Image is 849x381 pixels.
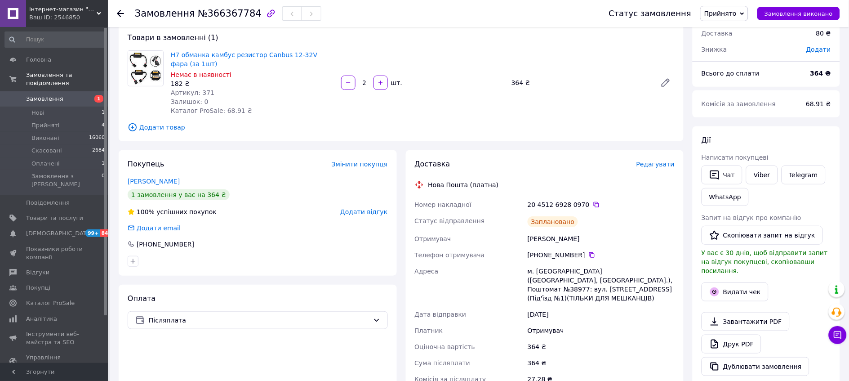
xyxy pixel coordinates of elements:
[102,172,105,188] span: 0
[415,251,485,259] span: Телефон отримувача
[782,166,826,184] a: Telegram
[415,235,451,242] span: Отримувач
[702,136,711,144] span: Дії
[702,46,727,53] span: Знижка
[31,160,60,168] span: Оплачені
[29,13,108,22] div: Ваш ID: 2546850
[171,71,231,78] span: Немає в наявності
[415,201,472,208] span: Номер накладної
[702,335,761,354] a: Друк PDF
[128,160,164,168] span: Покупець
[526,339,676,355] div: 364 ₴
[702,249,828,274] span: У вас є 30 днів, щоб відправити запит на відгук покупцеві, скопіювавши посилання.
[609,9,692,18] div: Статус замовлення
[829,326,847,344] button: Чат з покупцем
[198,8,262,19] span: №366367784
[702,70,760,77] span: Всього до сплати
[702,282,769,301] button: Видати чек
[171,79,334,88] div: 182 ₴
[332,161,388,168] span: Змінити покупця
[811,23,836,43] div: 80 ₴
[94,95,103,103] span: 1
[26,95,63,103] span: Замовлення
[702,166,742,184] button: Чат
[92,147,105,155] span: 2684
[137,208,155,215] span: 100%
[26,269,49,277] span: Відгуки
[702,100,776,108] span: Комісія за замовлення
[528,251,675,260] div: [PHONE_NUMBER]
[26,354,83,370] span: Управління сайтом
[415,359,471,367] span: Сума післяплати
[102,160,105,168] span: 1
[171,89,214,96] span: Артикул: 371
[806,100,831,108] span: 68.91 ₴
[128,178,180,185] a: [PERSON_NAME]
[135,8,195,19] span: Замовлення
[26,330,83,346] span: Інструменти веб-майстра та SEO
[127,224,182,233] div: Додати email
[415,311,467,318] span: Дата відправки
[702,312,790,331] a: Завантажити PDF
[704,10,737,17] span: Прийнято
[171,98,209,105] span: Залишок: 0
[149,315,369,325] span: Післяплата
[100,229,111,237] span: 84
[26,214,83,222] span: Товари та послуги
[526,231,676,247] div: [PERSON_NAME]
[702,357,809,376] button: Дублювати замовлення
[31,172,102,188] span: Замовлення з [PERSON_NAME]
[171,51,317,67] a: H7 обманка камбус резистор Canbus 12-32V фара (за 1шт)
[136,240,195,249] div: [PHONE_NUMBER]
[128,33,218,42] span: Товари в замовленні (1)
[26,299,75,307] span: Каталог ProSale
[415,268,439,275] span: Адреса
[31,147,62,155] span: Скасовані
[128,207,217,216] div: успішних покупок
[26,199,70,207] span: Повідомлення
[340,208,387,215] span: Додати відгук
[26,315,57,323] span: Аналітика
[26,229,93,238] span: [DEMOGRAPHIC_DATA]
[136,224,182,233] div: Додати email
[415,343,475,350] span: Оціночна вартість
[128,122,675,132] span: Додати товар
[765,10,833,17] span: Замовлення виконано
[702,226,823,245] button: Скопіювати запит на відгук
[26,56,51,64] span: Головна
[757,7,840,20] button: Замовлення виконано
[26,245,83,261] span: Показники роботи компанії
[415,217,485,224] span: Статус відправлення
[89,134,105,142] span: 16060
[806,46,831,53] span: Додати
[415,327,443,334] span: Платник
[29,5,97,13] span: інтернет-магазин "тріА"
[702,188,749,206] a: WhatsApp
[702,30,733,37] span: Доставка
[526,323,676,339] div: Отримувач
[415,160,450,168] span: Доставка
[426,180,501,189] div: Нова Пошта (платна)
[102,109,105,117] span: 1
[171,107,252,114] span: Каталог ProSale: 68.91 ₴
[128,294,156,303] span: Оплата
[526,355,676,371] div: 364 ₴
[85,229,100,237] span: 99+
[31,134,59,142] span: Виконані
[636,161,675,168] span: Редагувати
[389,78,403,87] div: шт.
[702,214,801,221] span: Запит на відгук про компанію
[528,216,578,227] div: Заплановано
[117,9,124,18] div: Повернутися назад
[526,306,676,323] div: [DATE]
[26,284,50,292] span: Покупці
[657,74,675,92] a: Редагувати
[528,200,675,209] div: 20 4512 6928 0970
[128,189,230,200] div: 1 замовлення у вас на 364 ₴
[31,121,59,130] span: Прийняті
[702,154,769,161] span: Написати покупцеві
[31,109,44,117] span: Нові
[26,71,108,87] span: Замовлення та повідомлення
[508,76,653,89] div: 364 ₴
[128,51,163,85] img: H7 обманка камбус резистор Canbus 12-32V фара (за 1шт)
